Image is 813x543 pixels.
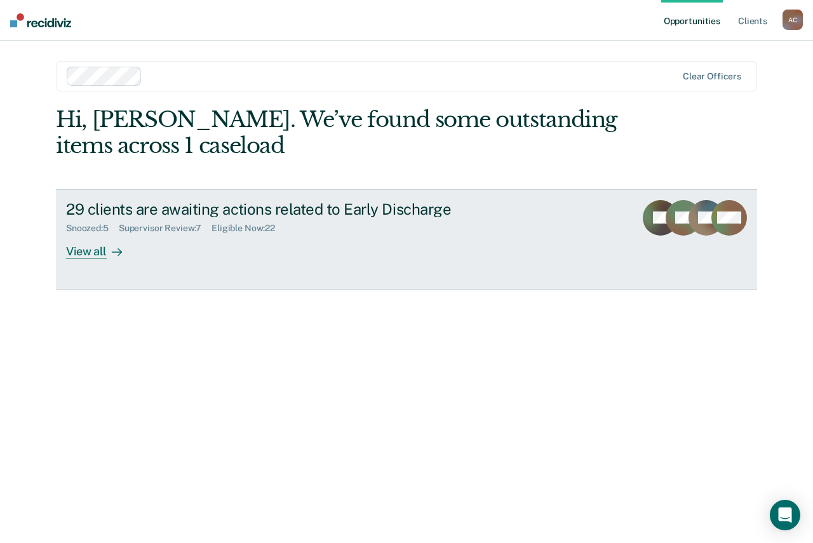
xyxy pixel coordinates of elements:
[119,223,212,234] div: Supervisor Review : 7
[783,10,803,30] div: A C
[683,71,741,82] div: Clear officers
[10,13,71,27] img: Recidiviz
[770,500,800,530] div: Open Intercom Messenger
[56,189,757,290] a: 29 clients are awaiting actions related to Early DischargeSnoozed:5Supervisor Review:7Eligible No...
[66,234,137,258] div: View all
[66,223,119,234] div: Snoozed : 5
[66,200,512,218] div: 29 clients are awaiting actions related to Early Discharge
[212,223,285,234] div: Eligible Now : 22
[783,10,803,30] button: AC
[56,107,617,159] div: Hi, [PERSON_NAME]. We’ve found some outstanding items across 1 caseload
